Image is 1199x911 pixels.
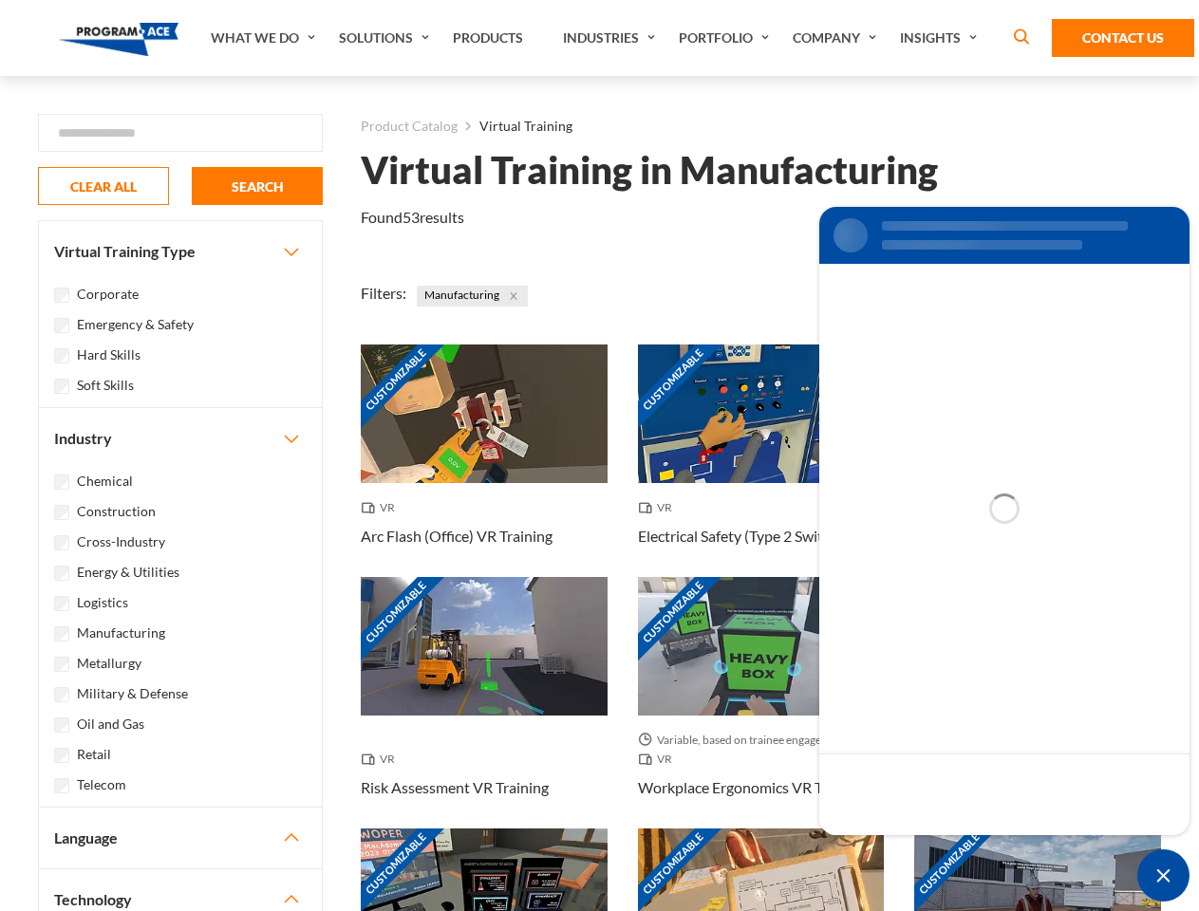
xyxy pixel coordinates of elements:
[638,750,680,769] span: VR
[638,731,885,750] span: Variable, based on trainee engagement with exercises.
[458,114,572,139] li: Virtual Training
[638,776,868,799] h3: Workplace Ergonomics VR Training
[54,566,69,581] input: Energy & Utilities
[638,498,680,517] span: VR
[39,808,322,868] button: Language
[54,596,69,611] input: Logistics
[54,778,69,793] input: Telecom
[59,23,179,56] img: Program-Ace
[77,562,179,583] label: Energy & Utilities
[77,623,165,643] label: Manufacturing
[54,687,69,702] input: Military & Defense
[361,284,406,302] span: Filters:
[503,286,524,307] button: Close
[815,202,1194,840] iframe: SalesIQ Chat Window
[77,774,126,795] label: Telecom
[361,498,403,517] span: VR
[77,471,133,492] label: Chemical
[38,167,169,205] button: CLEAR ALL
[54,657,69,672] input: Metallurgy
[77,314,194,335] label: Emergency & Safety
[417,286,528,307] span: Manufacturing
[361,750,403,769] span: VR
[77,683,188,704] label: Military & Defense
[403,208,420,226] em: 53
[77,284,139,305] label: Corporate
[54,379,69,394] input: Soft Skills
[638,525,885,548] h3: Electrical Safety (Type 2 Switchgear) VR Training
[77,592,128,613] label: Logistics
[361,525,553,548] h3: Arc Flash (Office) VR Training
[638,344,885,577] a: Customizable Thumbnail - Electrical Safety (Type 2 Switchgear) VR Training VR Electrical Safety (...
[361,114,458,139] a: Product Catalog
[54,626,69,641] input: Manufacturing
[54,717,69,733] input: Oil and Gas
[361,154,938,187] h1: Virtual Training in Manufacturing
[77,653,141,674] label: Metallurgy
[54,748,69,763] input: Retail
[54,474,69,490] input: Chemical
[39,221,322,282] button: Virtual Training Type
[1137,849,1190,902] div: Chat Widget
[39,408,322,469] button: Industry
[54,288,69,303] input: Corporate
[77,714,144,734] label: Oil and Gas
[638,577,885,828] a: Customizable Thumbnail - Workplace Ergonomics VR Training Variable, based on trainee engagement w...
[77,375,134,396] label: Soft Skills
[361,206,464,229] p: Found results
[54,535,69,550] input: Cross-Industry
[1052,19,1194,57] a: Contact Us
[77,744,111,765] label: Retail
[54,318,69,333] input: Emergency & Safety
[361,344,608,577] a: Customizable Thumbnail - Arc Flash (Office) VR Training VR Arc Flash (Office) VR Training
[77,501,156,522] label: Construction
[361,577,608,828] a: Customizable Thumbnail - Risk Assessment VR Training VR Risk Assessment VR Training
[77,531,165,552] label: Cross-Industry
[361,776,549,799] h3: Risk Assessment VR Training
[54,505,69,520] input: Construction
[1137,849,1190,902] span: Minimize live chat window
[77,344,141,365] label: Hard Skills
[361,114,1161,139] nav: breadcrumb
[54,348,69,363] input: Hard Skills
